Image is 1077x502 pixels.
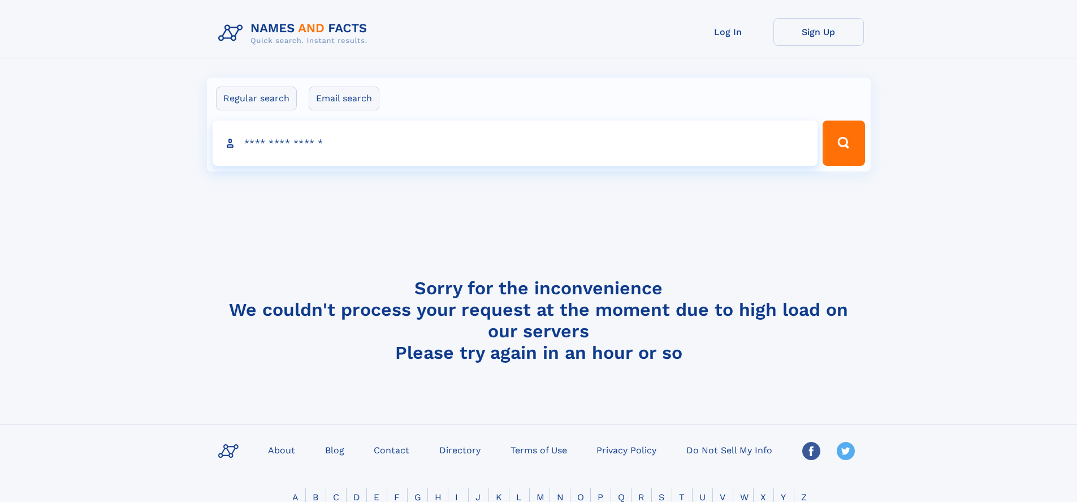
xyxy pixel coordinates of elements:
a: Privacy Policy [592,441,661,458]
a: Sign Up [773,18,864,46]
input: search input [213,121,818,166]
a: About [263,441,300,458]
button: Search Button [823,121,864,166]
img: Twitter [837,442,855,460]
img: Facebook [802,442,820,460]
h4: Sorry for the inconvenience We couldn't process your request at the moment due to high load on ou... [214,277,864,363]
a: Log In [683,18,773,46]
label: Regular search [216,87,297,110]
a: Do Not Sell My Info [682,441,777,458]
label: Email search [309,87,379,110]
a: Terms of Use [506,441,572,458]
a: Directory [435,441,485,458]
a: Contact [369,441,414,458]
img: Logo Names and Facts [214,18,377,49]
a: Blog [321,441,349,458]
